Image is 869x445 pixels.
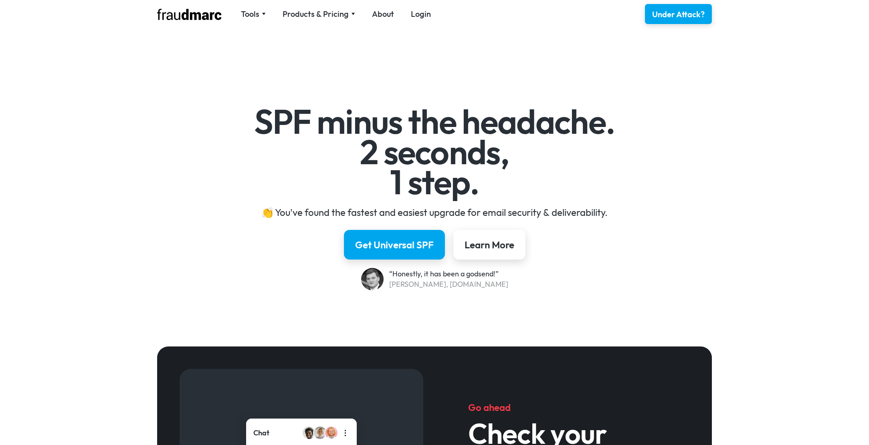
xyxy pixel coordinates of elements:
div: Learn More [465,238,514,251]
div: “Honestly, it has been a godsend!” [389,269,508,279]
div: 👏 You've found the fastest and easiest upgrade for email security & deliverability. [202,206,667,219]
h1: SPF minus the headache. 2 seconds, 1 step. [202,107,667,197]
a: Get Universal SPF [344,230,445,260]
div: Chat [253,428,269,438]
div: Products & Pricing [283,8,355,20]
div: Under Attack? [652,9,705,20]
div: Tools [241,8,266,20]
div: [PERSON_NAME], [DOMAIN_NAME] [389,279,508,290]
div: Get Universal SPF [355,238,434,251]
h5: Go ahead [468,401,667,414]
a: About [372,8,394,20]
a: Under Attack? [645,4,712,24]
a: Login [411,8,431,20]
div: Products & Pricing [283,8,349,20]
div: Tools [241,8,259,20]
a: Learn More [453,230,525,260]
